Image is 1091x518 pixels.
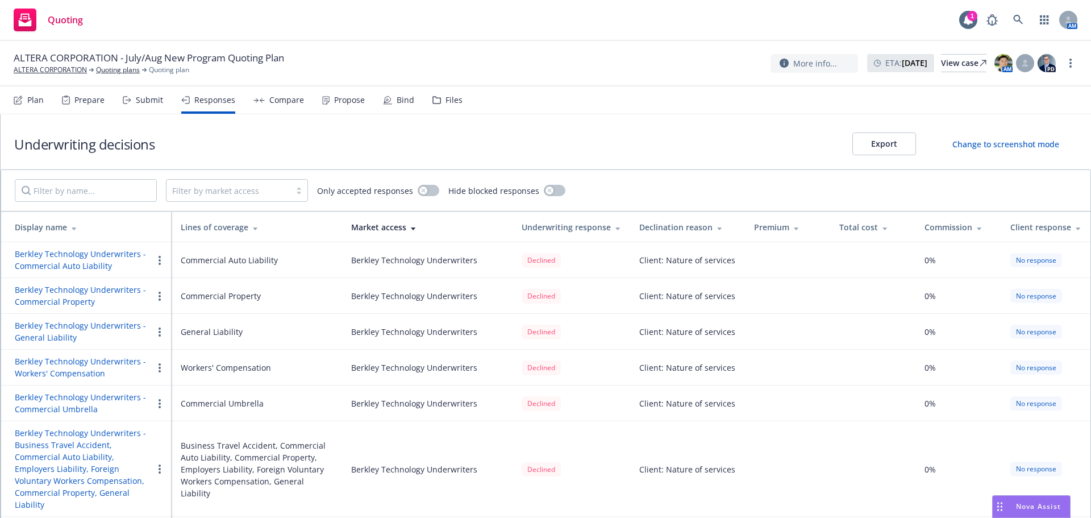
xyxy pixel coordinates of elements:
div: Lines of coverage [181,221,333,233]
div: Files [445,96,463,105]
button: Berkley Technology Underwriters - Workers' Compensation [15,355,153,379]
span: 0% [925,397,936,409]
div: View case [941,55,986,72]
div: Workers' Compensation [181,362,271,374]
button: Nova Assist [992,495,1071,518]
div: Propose [334,96,365,105]
div: Berkley Technology Underwriters [351,397,477,409]
a: Quoting [9,4,88,36]
span: Declined [522,252,561,267]
button: Export [852,132,916,155]
a: View case [941,54,986,72]
span: Declined [522,462,561,476]
div: Commission [925,221,992,233]
div: Change to screenshot mode [952,138,1059,150]
div: No response [1010,289,1062,303]
div: Declined [522,289,561,303]
span: ETA : [885,57,927,69]
div: Commercial Property [181,290,261,302]
span: 0% [925,463,936,475]
span: 0% [925,326,936,338]
div: Berkley Technology Underwriters [351,362,477,374]
div: No response [1010,325,1062,339]
span: Quoting plan [149,65,189,75]
span: 0% [925,362,936,374]
div: Client: Nature of services [639,463,735,475]
div: Client: Nature of services [639,362,735,374]
div: Drag to move [993,496,1007,517]
div: Client: Nature of services [639,397,735,409]
input: Filter by name... [15,179,157,202]
img: photo [994,54,1013,72]
span: Only accepted responses [317,185,413,197]
div: General Liability [181,326,243,338]
div: Declined [522,360,561,375]
div: Commercial Umbrella [181,397,264,409]
span: ALTERA CORPORATION - July/Aug New Program Quoting Plan [14,51,284,65]
div: Declined [522,462,561,476]
div: Berkley Technology Underwriters [351,326,477,338]
div: Client: Nature of services [639,290,735,302]
button: Change to screenshot mode [934,132,1077,155]
div: Underwriting response [522,221,621,233]
div: Declined [522,396,561,411]
div: Berkley Technology Underwriters [351,254,477,266]
span: 0% [925,254,936,266]
div: Client response [1010,221,1081,233]
div: Declined [522,253,561,267]
a: ALTERA CORPORATION [14,65,87,75]
div: No response [1010,360,1062,375]
span: More info... [793,57,837,69]
span: Quoting [48,15,83,24]
h1: Underwriting decisions [14,135,155,154]
a: Quoting plans [96,65,140,75]
div: Submit [136,96,163,105]
div: Prepare [74,96,105,105]
div: Business Travel Accident, Commercial Auto Liability, Commercial Property, Employers Liability, Fo... [181,440,333,499]
div: Plan [27,96,44,105]
span: Hide blocked responses [448,185,539,197]
div: No response [1010,396,1062,411]
div: Client: Nature of services [639,326,735,338]
div: No response [1010,253,1062,267]
div: 1 [967,11,977,21]
button: Berkley Technology Underwriters - General Liability [15,320,153,343]
div: Declination reason [639,221,735,233]
div: Berkley Technology Underwriters [351,290,477,302]
div: Commercial Auto Liability [181,254,278,266]
a: Search [1007,9,1030,31]
button: Berkley Technology Underwriters - Business Travel Accident, Commercial Auto Liability, Employers ... [15,427,153,511]
img: photo [1038,54,1056,72]
div: Client: Nature of services [639,254,735,266]
div: Display name [15,221,163,233]
div: Responses [194,96,235,105]
button: Berkley Technology Underwriters - Commercial Auto Liability [15,248,153,272]
a: more [1064,56,1077,70]
div: Berkley Technology Underwriters [351,463,477,475]
div: Market access [351,221,503,233]
div: Bind [397,96,414,105]
div: Total cost [839,221,906,233]
span: 0% [925,290,936,302]
button: More info... [771,54,858,73]
button: Berkley Technology Underwriters - Commercial Umbrella [15,391,153,415]
div: Compare [269,96,304,105]
span: Nova Assist [1016,502,1061,511]
button: Berkley Technology Underwriters - Commercial Property [15,284,153,308]
span: Declined [522,288,561,303]
div: No response [1010,462,1062,476]
div: Declined [522,325,561,339]
a: Report a Bug [981,9,1003,31]
div: Premium [754,221,821,233]
a: Switch app [1033,9,1056,31]
strong: [DATE] [902,57,927,68]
